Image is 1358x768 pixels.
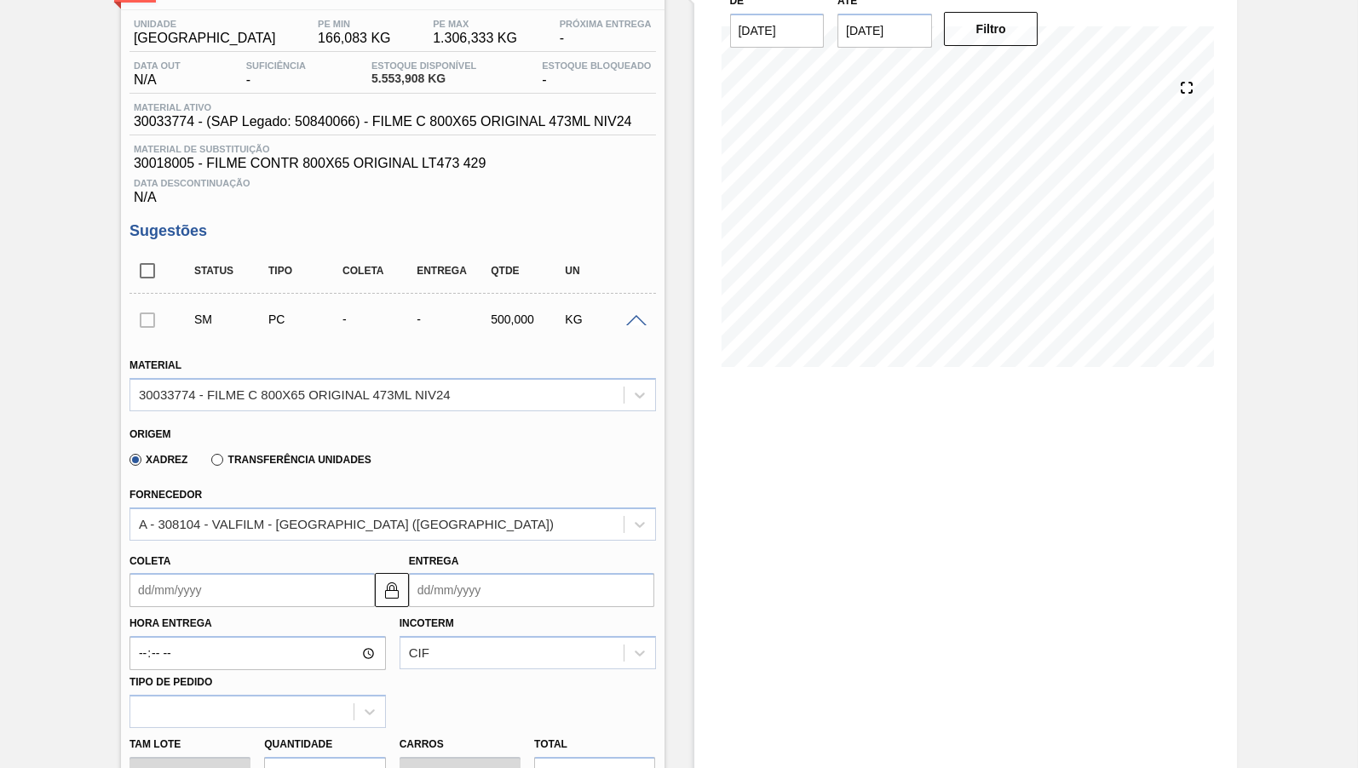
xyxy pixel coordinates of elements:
div: - [338,312,419,326]
div: - [242,60,310,88]
div: Sugestão Manual [190,312,271,326]
label: Carros [400,738,444,750]
div: UN [561,265,642,277]
div: - [555,19,656,46]
div: Status [190,265,271,277]
div: A - 308104 - VALFILM - [GEOGRAPHIC_DATA] ([GEOGRAPHIC_DATA]) [139,517,554,531]
div: Tipo [264,265,345,277]
label: Entrega [409,555,459,567]
div: - [538,60,655,88]
span: Suficiência [246,60,306,71]
div: 500,000 [486,312,567,326]
div: Coleta [338,265,419,277]
label: Coleta [129,555,170,567]
input: dd/mm/yyyy [129,573,375,607]
span: Material de Substituição [134,144,652,154]
label: Xadrez [129,454,188,466]
label: Quantidade [264,738,332,750]
label: Incoterm [400,617,454,629]
img: locked [382,580,402,600]
button: Filtro [944,12,1039,46]
input: dd/mm/yyyy [837,14,932,48]
span: [GEOGRAPHIC_DATA] [134,31,276,46]
span: Material ativo [134,102,632,112]
span: Data out [134,60,181,71]
span: 5.553,908 KG [371,72,476,85]
label: Origem [129,428,171,440]
div: Entrega [412,265,493,277]
label: Hora Entrega [129,611,386,636]
input: dd/mm/yyyy [409,573,654,607]
div: N/A [129,171,656,205]
input: dd/mm/yyyy [730,14,825,48]
span: Próxima Entrega [560,19,652,29]
span: Data Descontinuação [134,178,652,188]
span: 30018005 - FILME CONTR 800X65 ORIGINAL LT473 429 [134,156,652,171]
label: Total [534,738,567,750]
span: PE MAX [433,19,517,29]
label: Tam lote [129,732,250,757]
div: CIF [409,646,429,661]
label: Fornecedor [129,489,202,501]
span: PE MIN [318,19,390,29]
span: Estoque Bloqueado [542,60,651,71]
div: N/A [129,60,185,88]
div: KG [561,312,642,326]
span: Estoque Disponível [371,60,476,71]
span: 166,083 KG [318,31,390,46]
span: 30033774 - (SAP Legado: 50840066) - FILME C 800X65 ORIGINAL 473ML NIV24 [134,114,632,129]
label: Transferência Unidades [211,454,371,466]
div: Pedido de Compra [264,312,345,326]
label: Material [129,359,181,371]
div: 30033774 - FILME C 800X65 ORIGINAL 473ML NIV24 [139,387,451,402]
button: locked [375,573,409,607]
span: 1.306,333 KG [433,31,517,46]
span: Unidade [134,19,276,29]
div: Qtde [486,265,567,277]
div: - [412,312,493,326]
h3: Sugestões [129,222,656,240]
label: Tipo de pedido [129,676,212,688]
